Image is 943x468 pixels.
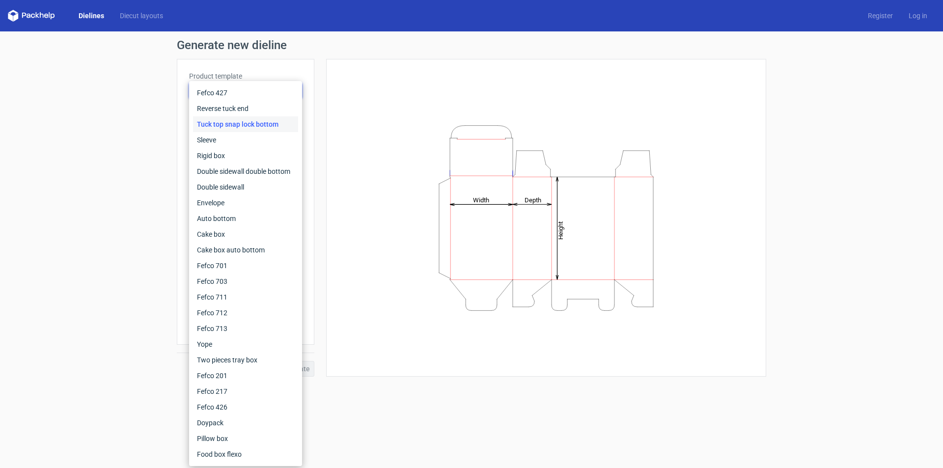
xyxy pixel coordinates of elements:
[473,196,489,203] tspan: Width
[112,11,171,21] a: Diecut layouts
[193,242,298,258] div: Cake box auto bottom
[901,11,935,21] a: Log in
[71,11,112,21] a: Dielines
[193,164,298,179] div: Double sidewall double bottom
[193,226,298,242] div: Cake box
[193,352,298,368] div: Two pieces tray box
[193,431,298,446] div: Pillow box
[193,289,298,305] div: Fefco 711
[193,179,298,195] div: Double sidewall
[525,196,541,203] tspan: Depth
[193,148,298,164] div: Rigid box
[177,39,766,51] h1: Generate new dieline
[193,85,298,101] div: Fefco 427
[193,101,298,116] div: Reverse tuck end
[557,221,564,239] tspan: Height
[193,446,298,462] div: Food box flexo
[189,71,302,81] label: Product template
[860,11,901,21] a: Register
[193,415,298,431] div: Doypack
[193,116,298,132] div: Tuck top snap lock bottom
[193,384,298,399] div: Fefco 217
[193,258,298,274] div: Fefco 701
[193,336,298,352] div: Yope
[193,305,298,321] div: Fefco 712
[193,399,298,415] div: Fefco 426
[193,321,298,336] div: Fefco 713
[193,211,298,226] div: Auto bottom
[193,132,298,148] div: Sleeve
[193,195,298,211] div: Envelope
[193,274,298,289] div: Fefco 703
[193,368,298,384] div: Fefco 201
